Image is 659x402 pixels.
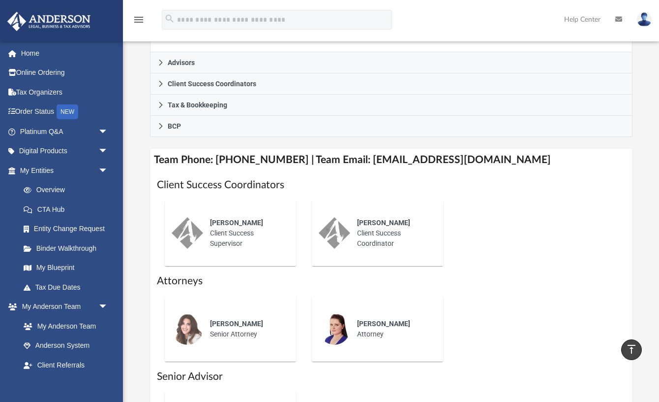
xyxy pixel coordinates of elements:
a: Platinum Q&Aarrow_drop_down [7,122,123,141]
div: Client Success Coordinator [350,211,436,256]
a: Online Ordering [7,63,123,83]
a: Entity Change Request [14,219,123,239]
a: My Entitiesarrow_drop_down [7,161,123,180]
h1: Client Success Coordinators [157,178,626,192]
a: Client Referrals [14,355,118,375]
a: menu [133,19,145,26]
a: Digital Productsarrow_drop_down [7,141,123,161]
span: BCP [168,123,181,130]
div: Senior Attorney [203,312,289,346]
a: My Blueprint [14,258,118,278]
a: Overview [14,180,123,200]
span: arrow_drop_down [98,297,118,317]
a: Advisors [150,52,632,73]
a: Anderson System [14,336,118,356]
a: CTA Hub [14,200,123,219]
i: vertical_align_top [626,343,637,355]
div: Attorney [350,312,436,346]
img: thumbnail [319,313,350,345]
i: search [164,13,175,24]
img: thumbnail [172,313,203,345]
a: My Anderson Teamarrow_drop_down [7,297,118,317]
a: Tax Organizers [7,82,123,102]
img: Anderson Advisors Platinum Portal [4,12,93,31]
a: BCP [150,116,632,137]
img: User Pic [637,12,652,27]
a: Client Success Coordinators [150,73,632,95]
span: Advisors [168,59,195,66]
span: Tax & Bookkeeping [168,101,227,108]
a: Order StatusNEW [7,102,123,122]
div: NEW [57,104,78,119]
span: [PERSON_NAME] [210,219,263,227]
div: Client Success Supervisor [203,211,289,256]
span: arrow_drop_down [98,161,118,181]
h1: Attorneys [157,274,626,288]
a: Tax Due Dates [14,277,123,297]
h1: Senior Advisor [157,369,626,384]
span: [PERSON_NAME] [210,320,263,328]
a: Tax & Bookkeeping [150,95,632,116]
span: arrow_drop_down [98,122,118,142]
a: Home [7,43,123,63]
span: Client Success Coordinators [168,80,256,87]
img: thumbnail [172,217,203,249]
h4: Team Phone: [PHONE_NUMBER] | Team Email: [EMAIL_ADDRESS][DOMAIN_NAME] [150,149,632,171]
a: Binder Walkthrough [14,238,123,258]
i: menu [133,14,145,26]
a: My Anderson Team [14,316,113,336]
span: [PERSON_NAME] [357,219,410,227]
span: arrow_drop_down [98,141,118,162]
span: [PERSON_NAME] [357,320,410,328]
img: thumbnail [319,217,350,249]
a: vertical_align_top [621,339,642,360]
